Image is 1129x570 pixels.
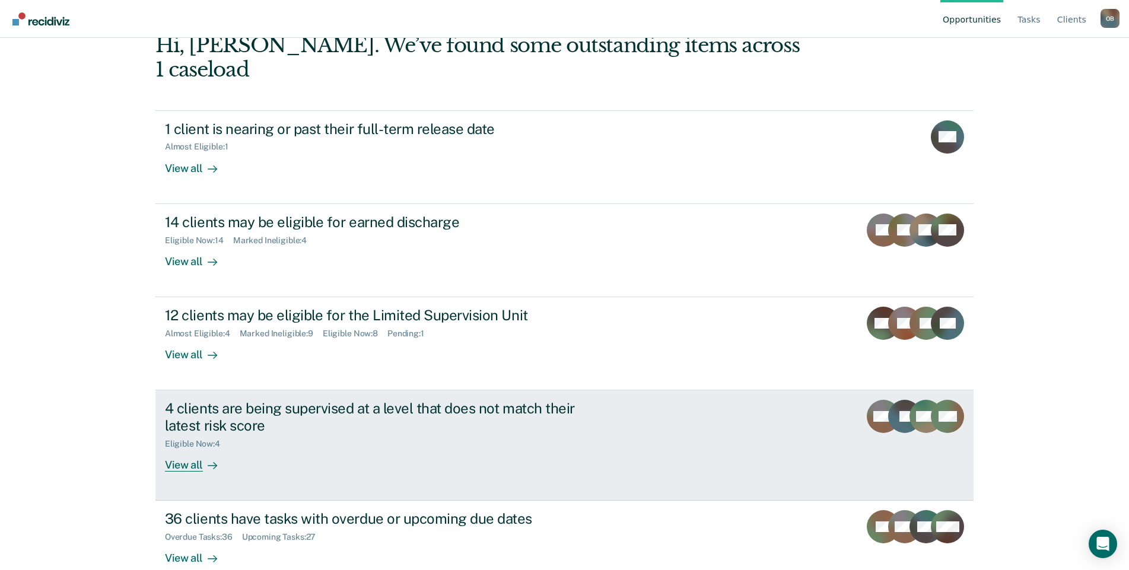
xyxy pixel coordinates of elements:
div: View all [165,449,231,472]
div: Almost Eligible : 4 [165,329,240,339]
div: Marked Ineligible : 4 [233,235,316,246]
div: Eligible Now : 14 [165,235,233,246]
div: Overdue Tasks : 36 [165,532,242,542]
a: 4 clients are being supervised at a level that does not match their latest risk scoreEligible Now... [155,390,974,501]
div: 1 client is nearing or past their full-term release date [165,120,581,138]
div: Hi, [PERSON_NAME]. We’ve found some outstanding items across 1 caseload [155,33,810,82]
div: Marked Ineligible : 9 [240,329,323,339]
div: 4 clients are being supervised at a level that does not match their latest risk score [165,400,581,434]
div: Eligible Now : 4 [165,439,230,449]
div: 12 clients may be eligible for the Limited Supervision Unit [165,307,581,324]
img: Recidiviz [12,12,69,26]
div: View all [165,339,231,362]
div: Almost Eligible : 1 [165,142,238,152]
div: View all [165,152,231,175]
div: View all [165,245,231,268]
div: O B [1101,9,1120,28]
div: Eligible Now : 8 [323,329,387,339]
div: 14 clients may be eligible for earned discharge [165,214,581,231]
div: View all [165,542,231,565]
a: 1 client is nearing or past their full-term release dateAlmost Eligible:1View all [155,110,974,204]
button: Profile dropdown button [1101,9,1120,28]
a: 12 clients may be eligible for the Limited Supervision UnitAlmost Eligible:4Marked Ineligible:9El... [155,297,974,390]
div: Upcoming Tasks : 27 [242,532,326,542]
a: 14 clients may be eligible for earned dischargeEligible Now:14Marked Ineligible:4View all [155,204,974,297]
div: Pending : 1 [387,329,434,339]
div: 36 clients have tasks with overdue or upcoming due dates [165,510,581,527]
div: Open Intercom Messenger [1089,530,1117,558]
